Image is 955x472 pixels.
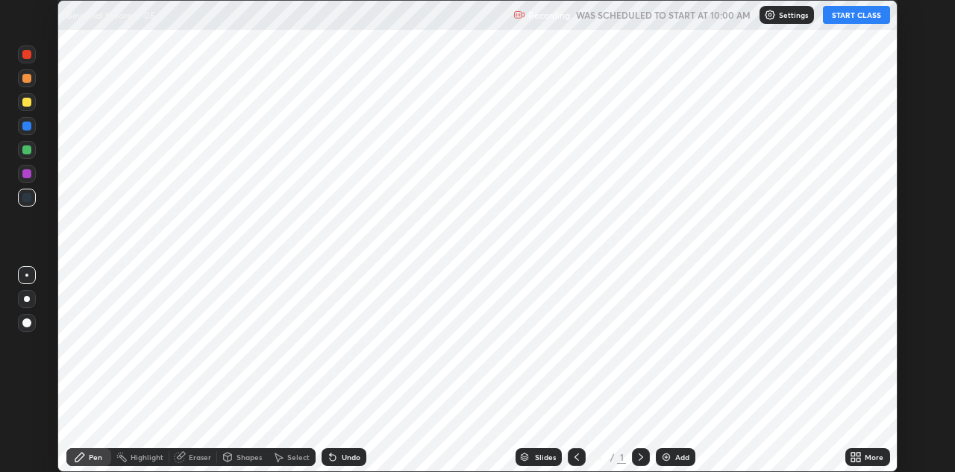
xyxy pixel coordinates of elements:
div: 1 [617,450,626,464]
div: Pen [89,453,102,461]
div: Slides [535,453,556,461]
img: add-slide-button [660,451,672,463]
div: 1 [592,453,607,462]
div: Shapes [237,453,262,461]
img: recording.375f2c34.svg [513,9,525,21]
div: / [610,453,614,462]
p: Binomial theorem-05 [66,9,155,21]
p: Recording [528,10,570,21]
div: Select [287,453,310,461]
div: Add [675,453,689,461]
p: Settings [779,11,808,19]
button: START CLASS [823,6,890,24]
div: Eraser [189,453,211,461]
div: Undo [342,453,360,461]
img: class-settings-icons [764,9,776,21]
h5: WAS SCHEDULED TO START AT 10:00 AM [576,8,751,22]
div: More [865,453,883,461]
div: Highlight [131,453,163,461]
